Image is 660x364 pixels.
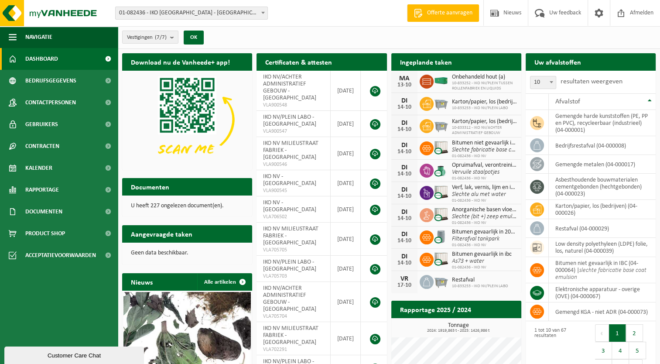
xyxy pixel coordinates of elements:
[434,229,448,244] img: LP-LD-00200-CU
[555,267,646,281] i: slechte fabricatie base coat emulsion
[331,137,361,170] td: [DATE]
[549,155,656,174] td: gemengde metalen (04-000017)
[122,273,161,290] h2: Nieuws
[549,283,656,302] td: elektronische apparatuur - overige (OVE) (04-000067)
[331,170,361,196] td: [DATE]
[396,97,413,104] div: DI
[425,9,475,17] span: Offerte aanvragen
[396,260,413,266] div: 14-10
[595,324,609,342] button: Previous
[612,342,629,359] button: 4
[434,207,448,222] img: PB-IC-CU
[452,125,517,136] span: 10-833312 - IKO NV/ACHTER ADMINISTRATIEF GEBOUW
[452,99,517,106] span: Karton/papier, los (bedrijven)
[391,53,461,70] h2: Ingeplande taken
[452,118,517,125] span: Karton/papier, los (bedrijven)
[331,111,361,137] td: [DATE]
[396,282,413,288] div: 17-10
[452,184,517,191] span: Verf, lak, vernis, lijm en inkt, industrieel in ibc
[263,102,324,109] span: VLA900548
[263,161,324,168] span: VLA900546
[549,302,656,321] td: gemengd KGA - niet ADR (04-000073)
[122,225,201,242] h2: Aangevraagde taken
[263,114,316,127] span: IKO NV/PLEIN LABO - [GEOGRAPHIC_DATA]
[116,7,267,19] span: 01-082436 - IKO NV - ANTWERPEN
[549,174,656,200] td: asbesthoudende bouwmaterialen cementgebonden (hechtgebonden) (04-000023)
[456,318,520,335] a: Bekijk rapportage
[25,26,52,48] span: Navigatie
[331,71,361,111] td: [DATE]
[452,81,517,91] span: 10-833252 - IKO NV/PLEIN TUSSEN ROLLENFABRIEK EN LIQUIDS
[396,216,413,222] div: 14-10
[595,342,612,359] button: 3
[526,53,590,70] h2: Uw afvalstoffen
[263,74,316,101] span: IKO NV/ACHTER ADMINISTRATIEF GEBOUW - [GEOGRAPHIC_DATA]
[452,243,517,248] span: 01-082436 - IKO NV
[25,157,52,179] span: Kalender
[331,196,361,223] td: [DATE]
[396,253,413,260] div: DI
[263,313,324,320] span: VLA705704
[452,74,517,81] span: Onbehandeld hout (a)
[530,76,556,89] span: 10
[396,171,413,177] div: 14-10
[25,179,59,201] span: Rapportage
[331,322,361,355] td: [DATE]
[396,120,413,127] div: DI
[122,71,252,168] img: Download de VHEPlus App
[263,173,316,187] span: IKO NV - [GEOGRAPHIC_DATA]
[452,206,517,213] span: Anorganische basen vloeibaar in ibc
[452,213,531,220] i: Slechte (bit +) zeep emulsieplaat
[452,284,508,289] span: 10-833253 - IKO NV/PLEIN LABO
[25,113,58,135] span: Gebruikers
[434,77,448,85] img: HK-XC-40-GN-00
[396,149,413,155] div: 14-10
[549,257,656,283] td: bitumen niet gevaarlijk in IBC (04-000064) |
[549,200,656,219] td: karton/papier, los (bedrijven) (04-000026)
[452,277,508,284] span: Restafval
[549,136,656,155] td: bedrijfsrestafval (04-000008)
[434,162,448,177] img: PB-OT-0200-CU
[4,345,146,364] iframe: chat widget
[122,178,178,195] h2: Documenten
[263,213,324,220] span: VLA706502
[263,325,318,346] span: IKO NV MILIEUSTRAAT FABRIEK - [GEOGRAPHIC_DATA]
[122,53,239,70] h2: Download nu de Vanheede+ app!
[452,251,512,258] span: Bitumen gevaarlijk in ibc
[25,70,76,92] span: Bedrijfsgegevens
[256,53,341,70] h2: Certificaten & attesten
[549,110,656,136] td: gemengde harde kunststoffen (PE, PP en PVC), recycleerbaar (industrieel) (04-000001)
[609,324,626,342] button: 1
[263,346,324,353] span: VLA702291
[396,75,413,82] div: MA
[549,238,656,257] td: low density polyethyleen (LDPE) folie, los, naturel (04-000039)
[396,186,413,193] div: DI
[555,98,580,105] span: Afvalstof
[626,324,643,342] button: 2
[263,199,316,213] span: IKO NV - [GEOGRAPHIC_DATA]
[452,220,517,226] span: 01-082436 - IKO NV
[263,140,318,161] span: IKO NV MILIEUSTRAAT FABRIEK - [GEOGRAPHIC_DATA]
[263,226,318,246] span: IKO NV MILIEUSTRAAT FABRIEK - [GEOGRAPHIC_DATA]
[396,323,521,333] h3: Tonnage
[25,48,58,70] span: Dashboard
[396,231,413,238] div: DI
[561,78,622,85] label: resultaten weergeven
[452,154,517,159] span: 01-082436 - IKO NV
[434,96,448,110] img: WB-2500-GAL-GY-01
[549,219,656,238] td: restafval (04-000029)
[263,187,324,194] span: VLA900545
[263,128,324,135] span: VLA900547
[452,106,517,111] span: 10-833253 - IKO NV/PLEIN LABO
[434,140,448,155] img: PB-IC-CU
[452,169,499,175] i: Vervuile staalpotjes
[25,135,59,157] span: Contracten
[396,127,413,133] div: 14-10
[131,250,243,256] p: Geen data beschikbaar.
[155,34,167,40] count: (7/7)
[263,259,316,272] span: IKO NV/PLEIN LABO - [GEOGRAPHIC_DATA]
[396,104,413,110] div: 14-10
[25,92,76,113] span: Contactpersonen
